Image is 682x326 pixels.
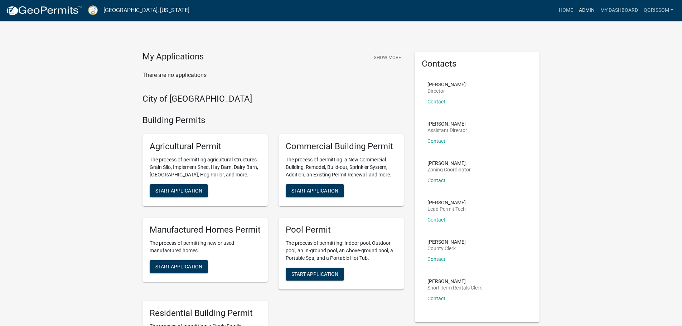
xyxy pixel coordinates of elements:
img: Putnam County, Georgia [88,5,98,15]
h4: City of [GEOGRAPHIC_DATA] [142,94,404,104]
p: The process of permitting new or used manufactured homes. [150,239,261,254]
p: County Clerk [427,246,466,251]
p: Lead Permit Tech [427,206,466,211]
button: Start Application [286,268,344,281]
a: Contact [427,296,445,301]
a: Contact [427,177,445,183]
span: Start Application [155,263,202,269]
span: Start Application [291,271,338,277]
p: Assistant Director [427,128,467,133]
a: Contact [427,256,445,262]
p: The process of permitting agricultural structures: Grain Silo, Implement Shed, Hay Barn, Dairy Ba... [150,156,261,179]
p: [PERSON_NAME] [427,82,466,87]
a: My Dashboard [598,4,641,17]
p: [PERSON_NAME] [427,161,471,166]
a: Home [556,4,576,17]
a: Admin [576,4,598,17]
h4: My Applications [142,52,204,62]
p: There are no applications [142,71,404,79]
button: Show More [371,52,404,63]
p: The process of permitting: Indoor pool, Outdoor pool, an In-ground pool, an Above-ground pool, a ... [286,239,397,262]
h5: Pool Permit [286,225,397,235]
span: Start Application [155,188,202,193]
p: [PERSON_NAME] [427,200,466,205]
p: Zoning Coordinator [427,167,471,172]
p: The process of permitting: a New Commercial Building, Remodel, Build-out, Sprinkler System, Addit... [286,156,397,179]
a: [GEOGRAPHIC_DATA], [US_STATE] [103,4,189,16]
h5: Agricultural Permit [150,141,261,152]
p: Short Term Rentals Clerk [427,285,482,290]
h4: Building Permits [142,115,404,126]
p: Director [427,88,466,93]
p: [PERSON_NAME] [427,121,467,126]
span: Start Application [291,188,338,193]
p: [PERSON_NAME] [427,239,466,244]
h5: Contacts [422,59,533,69]
h5: Manufactured Homes Permit [150,225,261,235]
p: [PERSON_NAME] [427,279,482,284]
h5: Residential Building Permit [150,308,261,318]
button: Start Application [150,184,208,197]
a: QGrissom [641,4,676,17]
a: Contact [427,217,445,223]
button: Start Application [150,260,208,273]
a: Contact [427,99,445,104]
button: Start Application [286,184,344,197]
h5: Commercial Building Permit [286,141,397,152]
a: Contact [427,138,445,144]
